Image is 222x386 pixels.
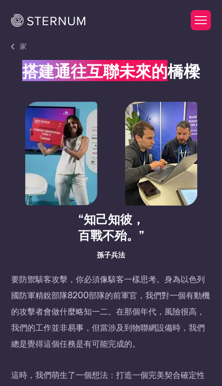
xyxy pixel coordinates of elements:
[20,41,27,51] a: 家
[168,60,200,81] font: 橋樑
[78,227,144,243] font: 百戰不殆。”
[22,60,168,81] font: 搭建通往互聯未來的
[191,10,211,30] button: 切換選單
[11,274,210,349] font: 要防禦駭客攻擊，你必須像駭客一樣思考。身為以色列國防軍精銳部隊8200部隊的前軍官，我們對一個有動機的攻擊者會做什麼略知一二。在那個年代，風險很高，我們的工作並非易事，但當涉及到物聯網設備時，我...
[97,250,125,260] font: 孫子兵法
[78,211,144,227] font: “知己知彼，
